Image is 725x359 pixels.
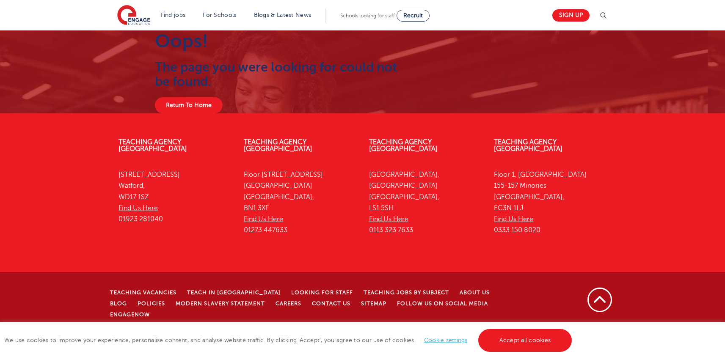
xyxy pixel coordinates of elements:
[119,204,158,212] a: Find Us Here
[397,10,430,22] a: Recruit
[119,169,231,225] p: [STREET_ADDRESS] Watford, WD17 1SZ 01923 281040
[340,13,395,19] span: Schools looking for staff
[361,301,386,307] a: Sitemap
[110,301,127,307] a: Blog
[119,138,187,153] a: Teaching Agency [GEOGRAPHIC_DATA]
[552,9,590,22] a: Sign up
[203,12,236,18] a: For Schools
[187,290,281,296] a: Teach in [GEOGRAPHIC_DATA]
[276,301,301,307] a: Careers
[254,12,312,18] a: Blogs & Latest News
[369,138,438,153] a: Teaching Agency [GEOGRAPHIC_DATA]
[494,138,562,153] a: Teaching Agency [GEOGRAPHIC_DATA]
[369,215,408,223] a: Find Us Here
[364,290,449,296] a: Teaching jobs by subject
[424,337,468,343] a: Cookie settings
[155,60,399,89] h2: The page you were looking for could not be found.
[478,329,572,352] a: Accept all cookies
[138,301,165,307] a: Policies
[369,169,482,236] p: [GEOGRAPHIC_DATA], [GEOGRAPHIC_DATA] [GEOGRAPHIC_DATA], LS1 5SH 0113 323 7633
[161,12,186,18] a: Find jobs
[403,12,423,19] span: Recruit
[291,290,353,296] a: Looking for staff
[244,138,312,153] a: Teaching Agency [GEOGRAPHIC_DATA]
[494,169,606,236] p: Floor 1, [GEOGRAPHIC_DATA] 155-157 Minories [GEOGRAPHIC_DATA], EC3N 1LJ 0333 150 8020
[4,337,574,343] span: We use cookies to improve your experience, personalise content, and analyse website traffic. By c...
[244,215,283,223] a: Find Us Here
[244,169,356,236] p: Floor [STREET_ADDRESS] [GEOGRAPHIC_DATA] [GEOGRAPHIC_DATA], BN1 3XF 01273 447633
[117,5,150,26] img: Engage Education
[155,97,223,113] a: Return To Home
[155,30,399,52] h1: Oops!
[110,312,150,318] a: EngageNow
[397,301,488,307] a: Follow us on Social Media
[312,301,350,307] a: Contact Us
[460,290,490,296] a: About Us
[494,215,533,223] a: Find Us Here
[176,301,265,307] a: Modern Slavery Statement
[110,290,176,296] a: Teaching Vacancies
